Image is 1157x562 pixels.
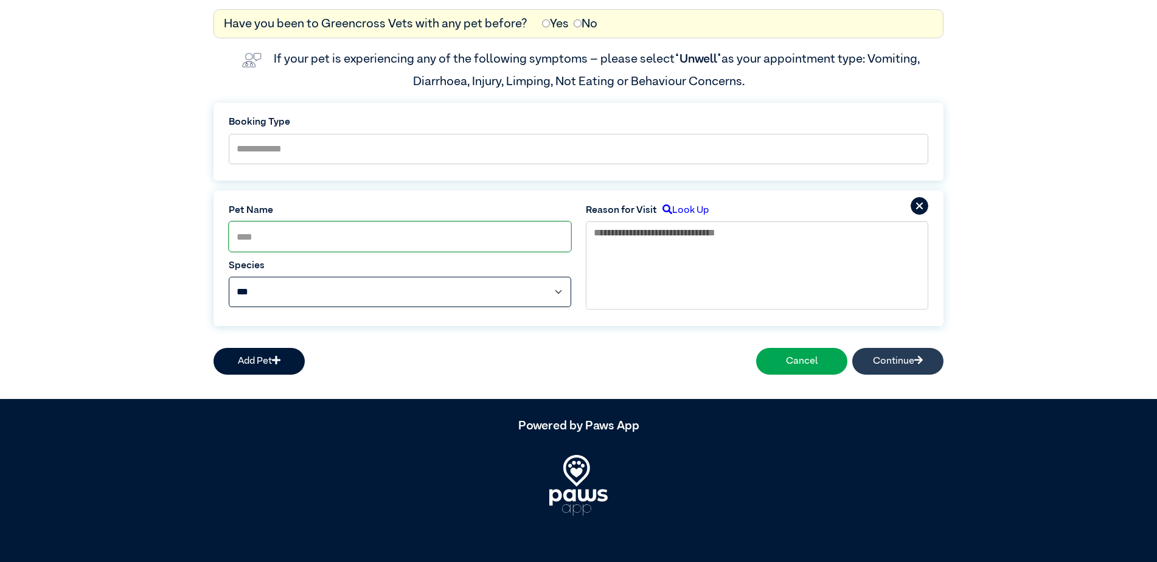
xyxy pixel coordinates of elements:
img: PawsApp [549,455,608,516]
label: No [574,15,597,33]
input: No [574,19,582,27]
label: Have you been to Greencross Vets with any pet before? [224,15,527,33]
h5: Powered by Paws App [214,418,943,433]
button: Add Pet [214,348,305,375]
label: Booking Type [229,115,928,130]
input: Yes [542,19,550,27]
label: Reason for Visit [586,203,657,218]
button: Continue [852,348,943,375]
label: Pet Name [229,203,571,218]
img: vet [237,48,266,72]
label: Species [229,258,571,273]
label: Yes [542,15,569,33]
label: If your pet is experiencing any of the following symptoms – please select as your appointment typ... [274,53,922,87]
label: Look Up [657,203,709,218]
button: Cancel [756,348,847,375]
span: “Unwell” [675,53,721,65]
